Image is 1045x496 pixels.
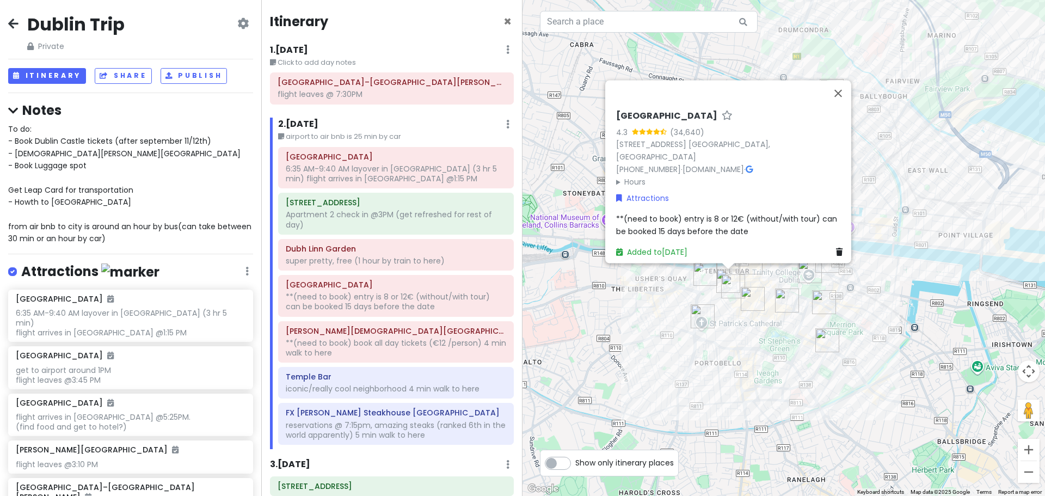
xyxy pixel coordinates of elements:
[95,68,151,84] button: Share
[616,247,687,258] a: Added to[DATE]
[270,45,308,56] h6: 1 . [DATE]
[746,166,753,173] i: Google Maps
[1018,400,1040,421] button: Drag Pegman onto the map to open Street View
[721,274,745,298] div: Dubh Linn Garden
[286,372,506,382] h6: Temple Bar
[278,77,506,87] h6: Minneapolis–Saint Paul International Airport
[1018,439,1040,461] button: Zoom in
[616,111,847,188] div: · ·
[278,131,514,142] small: airport to air bnb is 25 min by car
[172,446,179,454] i: Added to itinerary
[8,102,253,119] h4: Notes
[825,80,851,106] button: Close
[8,68,86,84] button: Itinerary
[741,287,765,311] div: BAMBINO
[278,119,318,130] h6: 2 . [DATE]
[16,445,179,455] h6: [PERSON_NAME][GEOGRAPHIC_DATA]
[616,164,681,175] a: [PHONE_NUMBER]
[16,294,114,304] h6: [GEOGRAPHIC_DATA]
[107,399,114,407] i: Added to itinerary
[525,482,561,496] a: Open this area in Google Maps (opens a new window)
[716,269,740,293] div: Dublin Castle
[278,89,506,99] div: flight leaves @ 7:30PM
[270,57,514,68] small: Click to add day notes
[286,420,506,440] div: reservations @ 7:15pm, amazing steaks (ranked 6th in the world apparently) 5 min walk to here
[815,249,839,273] div: Bread 41
[16,365,245,385] div: get to airport around 1PM flight leaves @3:45 PM
[503,13,512,30] span: Close itinerary
[1018,461,1040,483] button: Zoom out
[616,213,839,236] span: **(need to book) entry is 8 or 12€ (without/with tour) can be booked 15 days before the date
[1018,360,1040,382] button: Map camera controls
[286,164,506,183] div: 6:35 AM-9:40 AM layover in [GEOGRAPHIC_DATA] (3 hr 5 min) flight arrives in [GEOGRAPHIC_DATA] @1:...
[286,280,506,290] h6: Dublin Castle
[857,488,904,496] button: Keyboard shortcuts
[161,68,228,84] button: Publish
[616,111,717,122] h6: [GEOGRAPHIC_DATA]
[286,152,506,162] h6: Dublin Airport
[270,459,310,470] h6: 3 . [DATE]
[722,111,733,122] a: Star place
[286,292,506,311] div: **(need to book) entry is 8 or 12€ (without/with tour) can be booked 15 days before the date
[693,262,717,286] div: Christ Church Cathedral
[286,338,506,358] div: **(need to book) book all day tickets (€12 /person) 4 min walk to here
[286,210,506,229] div: Apartment 2 check in @3PM (get refreshed for rest of day)
[503,15,512,28] button: Close
[16,460,245,469] div: flight leaves @3:10 PM
[691,304,715,328] div: St Patrick's Cathedral
[101,264,159,280] img: marker
[16,412,245,432] div: flight arrives in [GEOGRAPHIC_DATA] @5:25PM. (find food and get to hotel?)
[27,13,125,36] h2: Dublin Trip
[683,164,744,175] a: [DOMAIN_NAME]
[107,295,114,303] i: Added to itinerary
[286,244,506,254] h6: Dubh Linn Garden
[107,352,114,359] i: Added to itinerary
[525,482,561,496] img: Google
[8,124,254,244] span: To do: - Book Dublin Castle tickets (after september 11/12th) - [DEMOGRAPHIC_DATA][PERSON_NAME][G...
[976,489,992,495] a: Terms (opens in new tab)
[16,398,114,408] h6: [GEOGRAPHIC_DATA]
[836,246,847,258] a: Delete place
[278,481,506,491] h6: 4 Main St
[998,489,1042,495] a: Report a map error
[16,308,245,338] div: 6:35 AM-9:40 AM layover in [GEOGRAPHIC_DATA] (3 hr 5 min) flight arrives in [GEOGRAPHIC_DATA] @1:...
[16,351,114,360] h6: [GEOGRAPHIC_DATA]
[286,384,506,394] div: iconic/really cool neighborhood 4 min walk to here
[27,40,125,52] span: Private
[616,126,632,138] div: 4.3
[616,176,847,188] summary: Hours
[575,457,674,469] span: Show only itinerary places
[616,139,770,162] a: [STREET_ADDRESS] [GEOGRAPHIC_DATA], [GEOGRAPHIC_DATA]
[798,259,822,283] div: Trinity College Dublin
[21,263,159,281] h4: Attractions
[616,192,669,204] a: Attractions
[270,13,328,30] h4: Itinerary
[286,198,506,207] h6: 4 Main St
[820,79,844,103] div: Croke Park
[286,326,506,336] h6: Christ Church Cathedral
[739,250,763,274] div: FX Buckley Steakhouse Crow Street
[911,489,970,495] span: Map data ©2025 Google
[815,328,839,352] div: F.X. Buckley Steakhouse Pembroke Street
[670,126,704,138] div: (34,640)
[775,289,799,313] div: St Ann's Church of Ireland
[812,290,836,314] div: National Gallery of Ireland
[286,408,506,418] h6: FX Buckley Steakhouse Crow Street
[540,11,758,33] input: Search a place
[286,256,506,266] div: super pretty, free (1 hour by train to here)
